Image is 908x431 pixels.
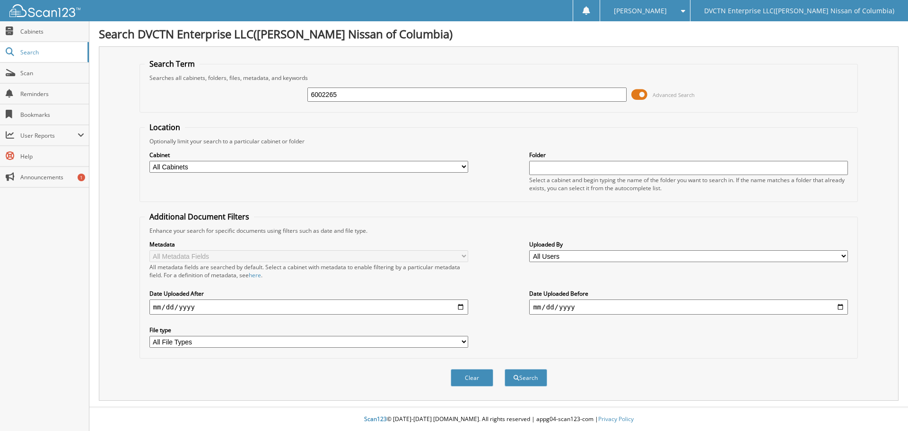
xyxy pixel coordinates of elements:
[451,369,493,387] button: Clear
[9,4,80,17] img: scan123-logo-white.svg
[529,290,848,298] label: Date Uploaded Before
[89,408,908,431] div: © [DATE]-[DATE] [DOMAIN_NAME]. All rights reserved | appg04-scan123-com |
[145,59,200,69] legend: Search Term
[149,290,468,298] label: Date Uploaded After
[145,137,853,145] div: Optionally limit your search to a particular cabinet or folder
[149,326,468,334] label: File type
[20,173,84,181] span: Announcements
[529,176,848,192] div: Select a cabinet and begin typing the name of the folder you want to search in. If the name match...
[20,90,84,98] span: Reminders
[145,211,254,222] legend: Additional Document Filters
[149,151,468,159] label: Cabinet
[145,122,185,132] legend: Location
[149,240,468,248] label: Metadata
[149,299,468,315] input: start
[78,174,85,181] div: 1
[614,8,667,14] span: [PERSON_NAME]
[704,8,894,14] span: DVCTN Enterprise LLC([PERSON_NAME] Nissan of Columbia)
[505,369,547,387] button: Search
[861,386,908,431] iframe: Chat Widget
[364,415,387,423] span: Scan123
[529,151,848,159] label: Folder
[598,415,634,423] a: Privacy Policy
[249,271,261,279] a: here
[149,263,468,279] div: All metadata fields are searched by default. Select a cabinet with metadata to enable filtering b...
[529,240,848,248] label: Uploaded By
[145,227,853,235] div: Enhance your search for specific documents using filters such as date and file type.
[20,69,84,77] span: Scan
[20,27,84,35] span: Cabinets
[20,152,84,160] span: Help
[20,111,84,119] span: Bookmarks
[99,26,899,42] h1: Search DVCTN Enterprise LLC([PERSON_NAME] Nissan of Columbia)
[529,299,848,315] input: end
[145,74,853,82] div: Searches all cabinets, folders, files, metadata, and keywords
[20,132,78,140] span: User Reports
[20,48,83,56] span: Search
[653,91,695,98] span: Advanced Search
